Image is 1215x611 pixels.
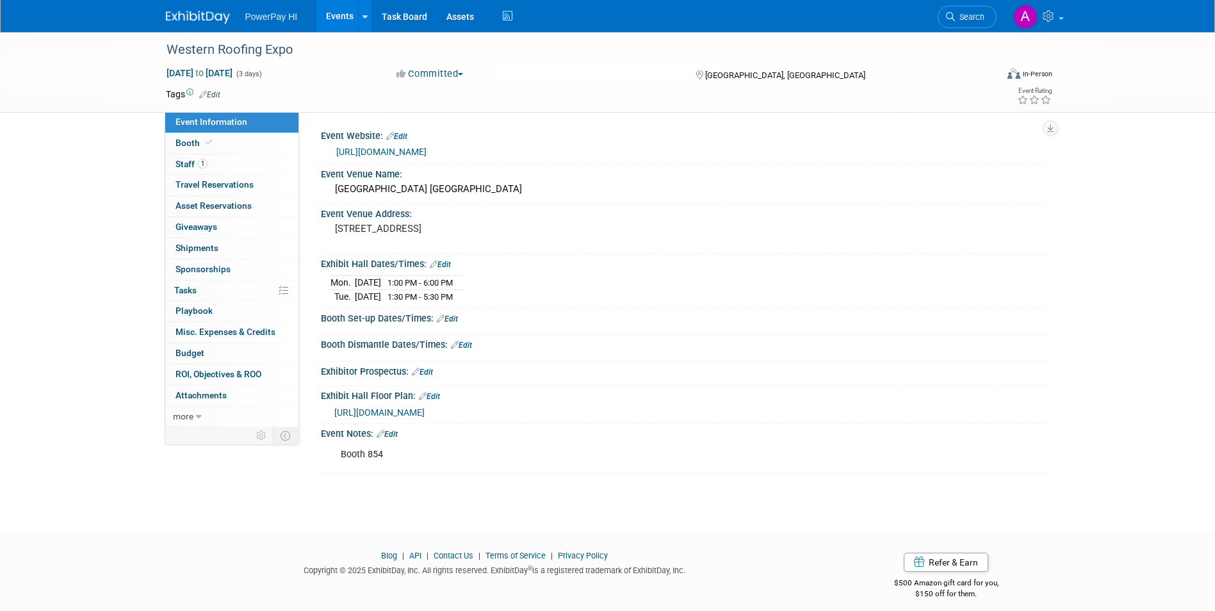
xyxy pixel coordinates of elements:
[377,430,398,439] a: Edit
[165,386,298,406] a: Attachments
[321,335,1050,352] div: Booth Dismantle Dates/Times:
[485,551,546,560] a: Terms of Service
[193,68,206,78] span: to
[434,551,473,560] a: Contact Us
[165,154,298,175] a: Staff1
[430,260,451,269] a: Edit
[321,362,1050,379] div: Exhibitor Prospectus:
[175,369,261,379] span: ROI, Objectives & ROO
[165,259,298,280] a: Sponsorships
[321,424,1050,441] div: Event Notes:
[558,551,608,560] a: Privacy Policy
[175,138,215,148] span: Booth
[921,67,1053,86] div: Event Format
[175,159,208,169] span: Staff
[321,126,1050,143] div: Event Website:
[198,159,208,168] span: 1
[321,309,1050,325] div: Booth Set-up Dates/Times:
[386,132,407,141] a: Edit
[1013,4,1038,29] img: Anthony Simon
[165,281,298,301] a: Tasks
[165,322,298,343] a: Misc. Expenses & Credits
[165,196,298,216] a: Asset Reservations
[475,551,484,560] span: |
[174,285,197,295] span: Tasks
[162,38,977,61] div: Western Roofing Expo
[451,341,472,350] a: Edit
[175,264,231,274] span: Sponsorships
[843,569,1050,599] div: $500 Amazon gift card for you,
[175,348,204,358] span: Budget
[175,243,218,253] span: Shipments
[321,386,1050,403] div: Exhibit Hall Floor Plan:
[245,12,298,22] span: PowerPay HI
[165,175,298,195] a: Travel Reservations
[1022,69,1052,79] div: In-Person
[409,551,421,560] a: API
[412,368,433,377] a: Edit
[330,179,1040,199] div: [GEOGRAPHIC_DATA] [GEOGRAPHIC_DATA]
[705,70,865,80] span: [GEOGRAPHIC_DATA], [GEOGRAPHIC_DATA]
[330,276,355,290] td: Mon.
[165,238,298,259] a: Shipments
[332,442,909,468] div: Booth 854
[166,562,824,576] div: Copyright © 2025 ExhibitDay, Inc. All rights reserved. ExhibitDay is a registered trademark of Ex...
[355,290,381,304] td: [DATE]
[165,407,298,427] a: more
[173,411,193,421] span: more
[206,139,212,146] i: Booth reservation complete
[235,70,262,78] span: (3 days)
[175,179,254,190] span: Travel Reservations
[175,117,247,127] span: Event Information
[387,292,453,302] span: 1:30 PM - 5:30 PM
[175,327,275,337] span: Misc. Expenses & Credits
[272,427,298,444] td: Toggle Event Tabs
[399,551,407,560] span: |
[392,67,468,81] button: Committed
[250,427,273,444] td: Personalize Event Tab Strip
[355,276,381,290] td: [DATE]
[165,112,298,133] a: Event Information
[321,165,1050,181] div: Event Venue Name:
[938,6,997,28] a: Search
[199,90,220,99] a: Edit
[437,314,458,323] a: Edit
[334,407,425,418] a: [URL][DOMAIN_NAME]
[381,551,397,560] a: Blog
[165,133,298,154] a: Booth
[1017,88,1052,94] div: Event Rating
[335,223,610,234] pre: [STREET_ADDRESS]
[165,217,298,238] a: Giveaways
[548,551,556,560] span: |
[175,222,217,232] span: Giveaways
[419,392,440,401] a: Edit
[955,12,984,22] span: Search
[175,390,227,400] span: Attachments
[166,67,233,79] span: [DATE] [DATE]
[175,200,252,211] span: Asset Reservations
[165,301,298,322] a: Playbook
[165,364,298,385] a: ROI, Objectives & ROO
[843,589,1050,599] div: $150 off for them.
[175,305,213,316] span: Playbook
[165,343,298,364] a: Budget
[166,88,220,101] td: Tags
[336,147,427,157] a: [URL][DOMAIN_NAME]
[166,11,230,24] img: ExhibitDay
[423,551,432,560] span: |
[330,290,355,304] td: Tue.
[1007,69,1020,79] img: Format-Inperson.png
[528,565,532,572] sup: ®
[321,204,1050,220] div: Event Venue Address:
[387,278,453,288] span: 1:00 PM - 6:00 PM
[321,254,1050,271] div: Exhibit Hall Dates/Times:
[904,553,988,572] a: Refer & Earn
